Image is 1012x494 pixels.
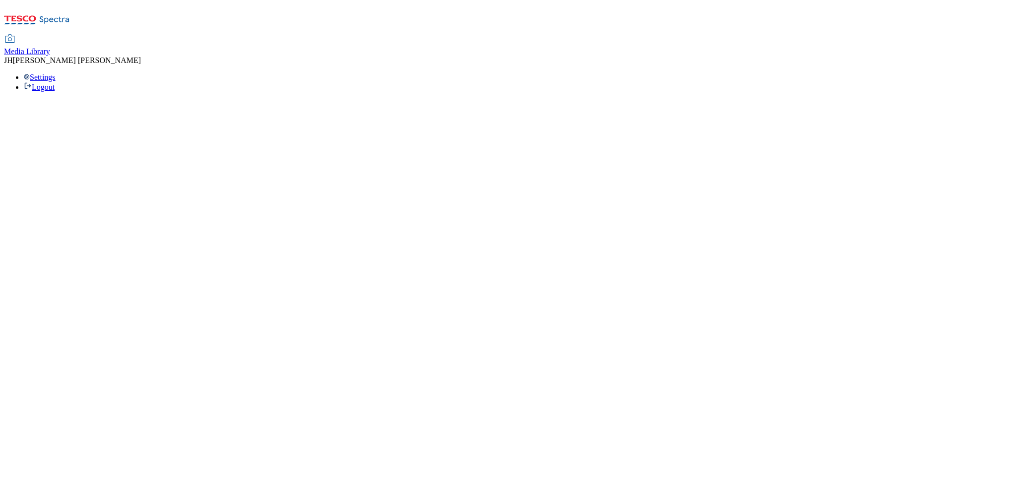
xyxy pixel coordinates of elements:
a: Logout [24,83,55,91]
span: JH [4,56,13,64]
span: [PERSON_NAME] [PERSON_NAME] [13,56,141,64]
a: Media Library [4,35,50,56]
span: Media Library [4,47,50,56]
a: Settings [24,73,56,81]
